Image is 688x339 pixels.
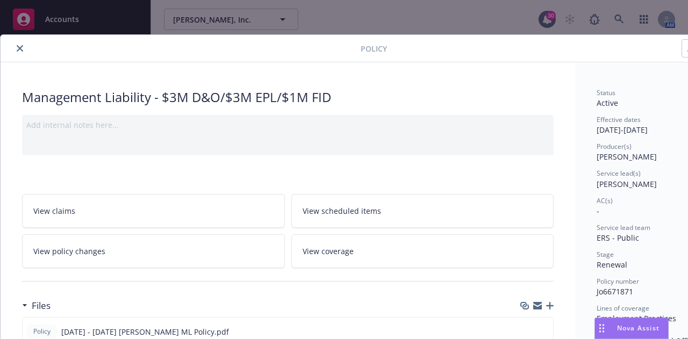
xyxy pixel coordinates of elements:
[291,194,554,228] a: View scheduled items
[617,323,660,333] span: Nova Assist
[597,179,657,189] span: [PERSON_NAME]
[33,205,75,217] span: View claims
[303,246,354,257] span: View coverage
[597,115,641,124] span: Effective dates
[597,196,613,205] span: AC(s)
[539,326,549,337] button: preview file
[291,234,554,268] a: View coverage
[32,299,51,313] h3: Files
[597,98,618,108] span: Active
[597,286,633,297] span: Jo6671871
[361,43,387,54] span: Policy
[597,259,627,270] span: Renewal
[597,88,615,97] span: Status
[597,223,650,232] span: Service lead team
[597,313,678,335] span: Employment Practices Liability
[33,246,105,257] span: View policy changes
[22,194,285,228] a: View claims
[22,234,285,268] a: View policy changes
[594,318,669,339] button: Nova Assist
[22,299,51,313] div: Files
[597,142,632,151] span: Producer(s)
[26,119,549,131] div: Add internal notes here...
[22,88,554,106] div: Management Liability - $3M D&O/$3M EPL/$1M FID
[13,42,26,55] button: close
[597,233,639,243] span: ERS - Public
[522,326,531,337] button: download file
[597,152,657,162] span: [PERSON_NAME]
[595,318,608,338] div: Drag to move
[31,327,53,336] span: Policy
[303,205,381,217] span: View scheduled items
[61,326,229,337] span: [DATE] - [DATE] [PERSON_NAME] ML Policy.pdf
[597,206,599,216] span: -
[597,304,649,313] span: Lines of coverage
[597,169,641,178] span: Service lead(s)
[597,250,614,259] span: Stage
[597,277,639,286] span: Policy number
